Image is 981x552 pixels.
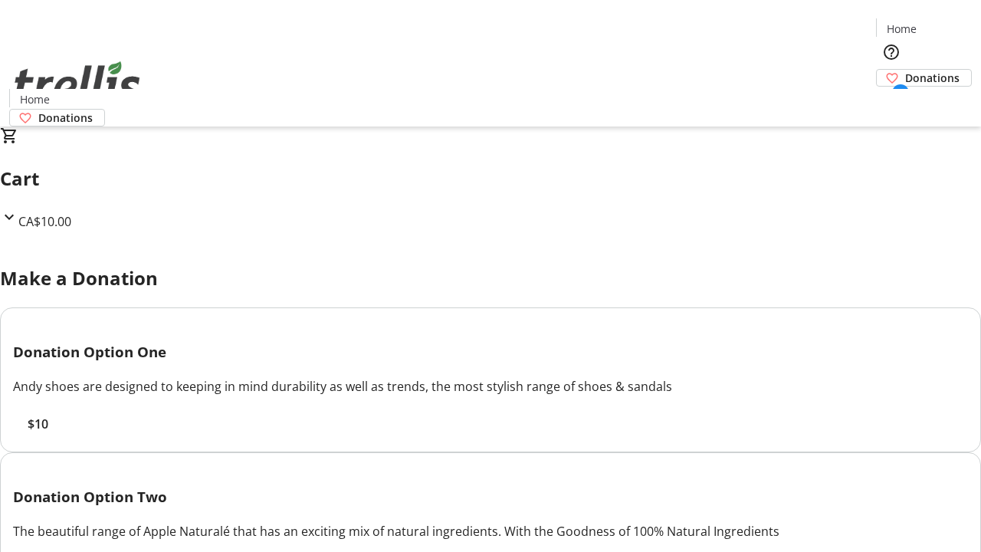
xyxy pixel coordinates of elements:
[28,415,48,433] span: $10
[18,213,71,230] span: CA$10.00
[13,377,968,396] div: Andy shoes are designed to keeping in mind durability as well as trends, the most stylish range o...
[38,110,93,126] span: Donations
[887,21,917,37] span: Home
[13,486,968,508] h3: Donation Option Two
[905,70,960,86] span: Donations
[20,91,50,107] span: Home
[13,341,968,363] h3: Donation Option One
[876,37,907,67] button: Help
[9,109,105,127] a: Donations
[876,69,972,87] a: Donations
[876,87,907,117] button: Cart
[13,522,968,540] div: The beautiful range of Apple Naturalé that has an exciting mix of natural ingredients. With the G...
[877,21,926,37] a: Home
[10,91,59,107] a: Home
[13,415,62,433] button: $10
[9,44,146,121] img: Orient E2E Organization mbGOeGc8dg's Logo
